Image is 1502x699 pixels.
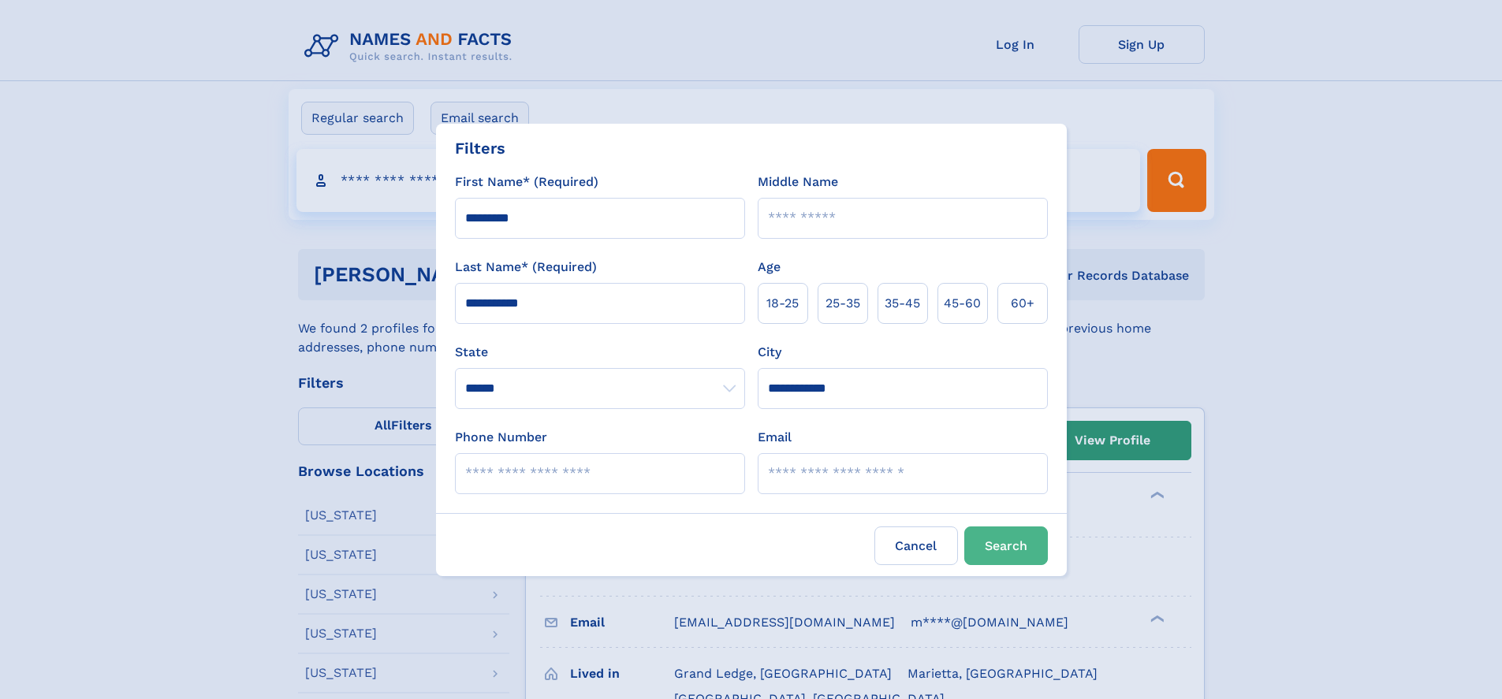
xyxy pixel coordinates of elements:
span: 35‑45 [885,294,920,313]
div: Filters [455,136,505,160]
label: State [455,343,745,362]
label: Age [758,258,781,277]
label: Middle Name [758,173,838,191]
label: Last Name* (Required) [455,258,597,277]
span: 60+ [1011,294,1034,313]
label: City [758,343,781,362]
span: 25‑35 [826,294,860,313]
label: Phone Number [455,428,547,447]
span: 45‑60 [944,294,981,313]
label: First Name* (Required) [455,173,598,191]
span: 18‑25 [766,294,799,313]
label: Cancel [874,526,958,565]
label: Email [758,428,792,447]
button: Search [964,526,1048,565]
